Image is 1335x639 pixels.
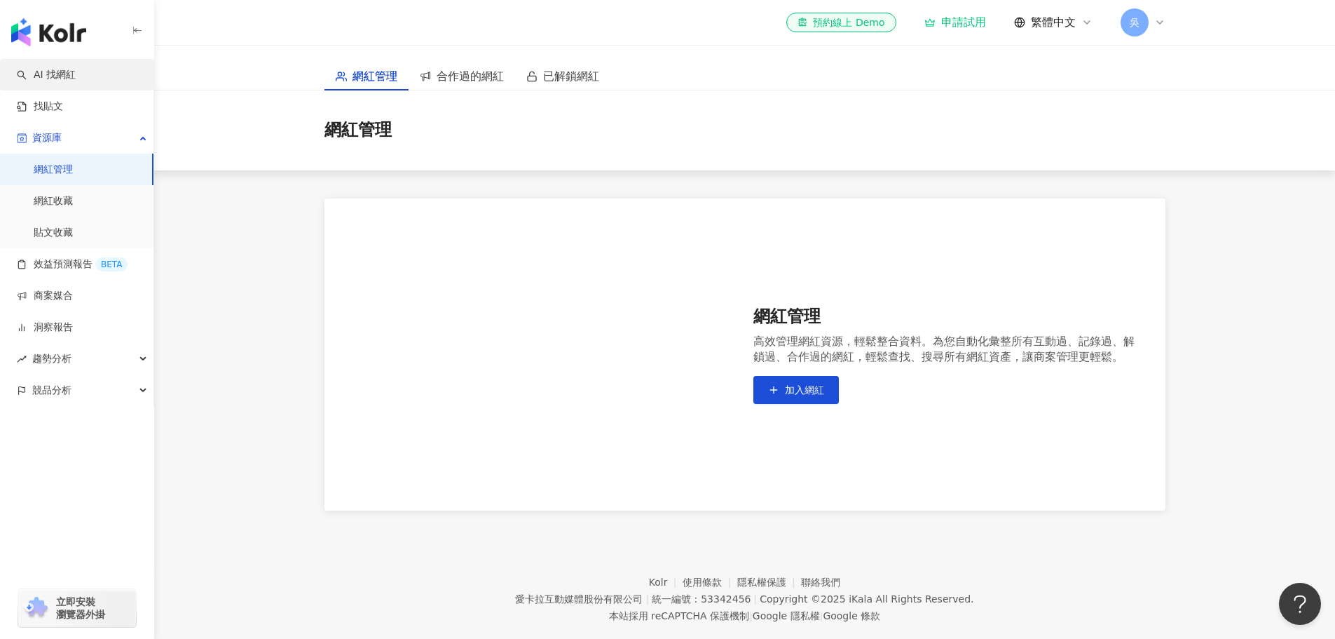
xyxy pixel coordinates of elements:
a: 使用條款 [683,577,737,588]
a: 申請試用 [924,15,986,29]
span: 網紅管理 [324,119,392,142]
div: Copyright © 2025 All Rights Reserved. [760,593,973,605]
div: 愛卡拉互動媒體股份有限公司 [515,593,643,605]
span: | [820,610,823,621]
span: 本站採用 reCAPTCHA 保護機制 [609,607,880,624]
a: 洞察報告 [17,321,73,335]
img: chrome extension [22,597,50,619]
a: 預約線上 Demo [786,13,896,32]
span: 繁體中文 [1031,15,1076,30]
span: 已解鎖網紅 [543,67,599,85]
a: iKala [849,593,872,605]
a: Kolr [649,577,683,588]
a: 找貼文 [17,100,63,114]
a: 網紅收藏 [34,194,73,208]
span: 合作過的網紅 [437,67,504,85]
a: 商案媒合 [17,289,73,303]
div: 預約線上 Demo [797,15,884,29]
div: 高效管理網紅資源，輕鬆整合資料。為您自動化彙整所有互動過、記錄過、解鎖過、合作過的網紅，輕鬆查找、搜尋所有網紅資產，讓商案管理更輕鬆。 [753,334,1137,365]
span: | [645,593,649,605]
img: 網紅管理 [352,227,737,483]
div: 統一編號：53342456 [652,593,751,605]
a: chrome extension立即安裝 瀏覽器外掛 [18,589,136,627]
span: 吳 [1130,15,1139,30]
span: rise [17,354,27,364]
span: 趨勢分析 [32,343,71,375]
a: 效益預測報告BETA [17,257,128,271]
div: 網紅管理 [753,305,1137,329]
span: | [753,593,757,605]
a: 隱私權保護 [737,577,802,588]
span: 網紅管理 [352,67,397,85]
span: 競品分析 [32,375,71,406]
a: Google 條款 [823,610,880,621]
img: logo [11,18,86,46]
a: Google 隱私權 [753,610,820,621]
a: 聯絡我們 [801,577,840,588]
button: 加入網紅 [753,376,839,404]
a: 網紅管理 [34,163,73,177]
a: 貼文收藏 [34,226,73,240]
span: 立即安裝 瀏覽器外掛 [56,596,105,621]
span: 加入網紅 [785,384,824,396]
iframe: Help Scout Beacon - Open [1279,583,1321,625]
a: searchAI 找網紅 [17,68,76,82]
span: 資源庫 [32,122,62,154]
span: | [749,610,753,621]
